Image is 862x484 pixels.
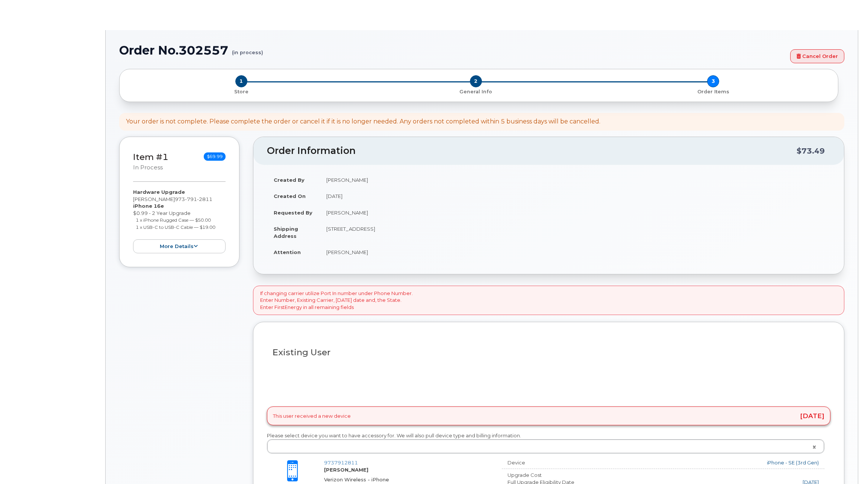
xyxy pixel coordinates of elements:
h1: Order No.302557 [119,44,786,57]
a: 1 Store [126,87,357,95]
button: more details [133,239,226,253]
small: (in process) [232,44,263,55]
a: 9737912811 [324,460,358,466]
span: 791 [185,196,197,202]
div: Please select device you want to have accessory for. We will also pull device type and billing in... [267,432,830,454]
h2: Order Information [267,146,797,156]
span: 1 [235,75,247,87]
strong: [PERSON_NAME] [324,467,368,473]
td: [PERSON_NAME] [320,244,830,260]
small: in process [133,164,163,171]
p: General Info [360,88,592,95]
h3: Existing User [273,348,825,357]
span: [DATE] [800,413,824,419]
div: Device [502,459,636,466]
strong: Created On [274,193,306,199]
a: Item #1 [133,152,168,162]
div: This user received a new device [267,406,830,425]
strong: Hardware Upgrade [133,189,185,195]
td: [STREET_ADDRESS] [320,221,830,244]
span: $69.99 [204,152,226,161]
strong: Attention [274,249,301,255]
span: 2811 [197,196,212,202]
strong: iPhone 16e [133,203,164,209]
span: 2 [470,75,482,87]
strong: Requested By [274,210,312,216]
p: If changing carrier utilize Port In number under Phone Number. Enter Number, Existing Carrier, [D... [260,290,413,311]
div: Your order is not complete. Please complete the order or cancel it if it is no longer needed. Any... [126,117,600,126]
td: [PERSON_NAME] [320,172,830,188]
strong: Shipping Address [274,226,298,239]
div: Verizon Wireless - iPhone [324,476,489,483]
small: 1 x USB-C to USB-C Cable — $19.00 [136,224,215,230]
div: Upgrade Cost [502,472,636,479]
div: iPhone - SE (3rd Gen) [642,459,819,466]
p: Store [129,88,354,95]
span: 973 [175,196,212,202]
strong: Created By [274,177,305,183]
td: [PERSON_NAME] [320,204,830,221]
div: $73.49 [797,144,825,158]
a: Cancel Order [790,49,844,63]
a: 2 General Info [357,87,595,95]
small: 1 x iPhone Rugged Case — $50.00 [136,217,211,223]
td: [DATE] [320,188,830,204]
div: [PERSON_NAME] $0.99 - 2 Year Upgrade [133,189,226,253]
